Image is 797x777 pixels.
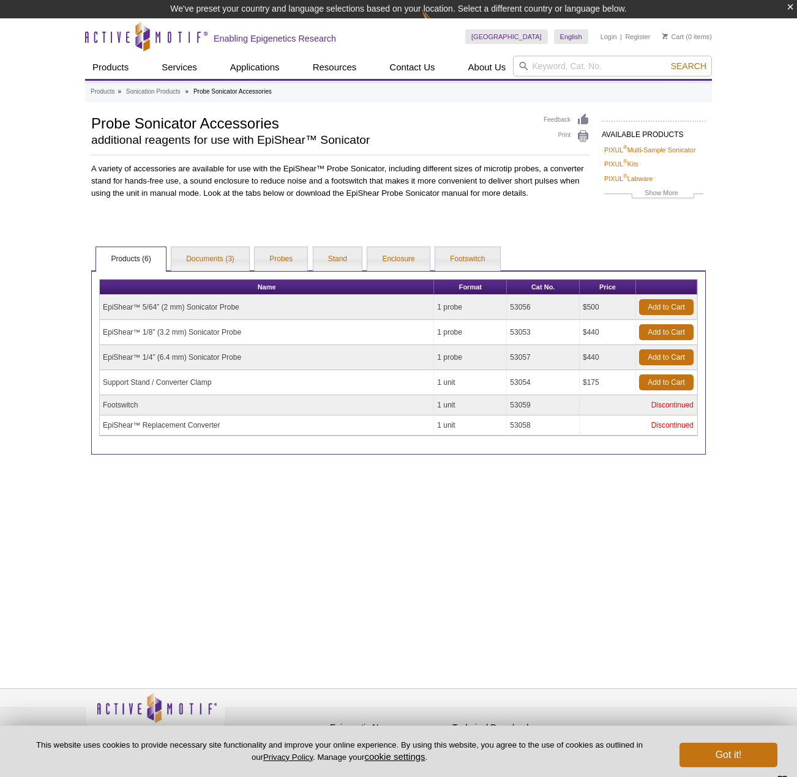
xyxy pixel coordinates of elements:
p: A variety of accessories are available for use with the EpiShear™ Probe Sonicator, including diff... [91,163,589,199]
img: Active Motif, [85,689,226,738]
a: Register [625,32,650,41]
a: Privacy Policy [232,721,280,739]
td: $175 [580,370,636,395]
img: Your Cart [662,33,668,39]
td: 1 unit [434,415,507,436]
a: Feedback [544,113,589,127]
a: Applications [223,56,287,79]
a: Enclosure [367,247,429,272]
a: Login [601,32,617,41]
td: $440 [580,345,636,370]
th: Format [434,280,507,295]
button: Search [667,61,710,72]
button: Got it! [679,743,777,767]
a: Products [91,86,114,97]
a: Cart [662,32,684,41]
a: Add to Cart [639,374,694,390]
li: (0 items) [662,29,712,44]
a: Resources [305,56,364,79]
a: Privacy Policy [263,753,313,762]
a: Products (6) [96,247,165,272]
td: 53058 [507,415,580,436]
a: PIXUL®Multi-Sample Sonicator [604,144,695,155]
a: PIXUL®Labware [604,173,653,184]
td: Footswitch [100,395,434,415]
h4: Epigenetic News [330,723,446,733]
button: cookie settings [364,751,425,762]
h2: additional reagents for use with EpiShear™ Sonicator [91,135,531,146]
th: Price [580,280,636,295]
th: Cat No. [507,280,580,295]
a: English [554,29,588,44]
a: Add to Cart [639,299,694,315]
a: [GEOGRAPHIC_DATA] [465,29,548,44]
td: EpiShear™ 1/8” (3.2 mm) Sonicator Probe [100,320,434,345]
a: About Us [461,56,514,79]
td: Support Stand / Converter Clamp [100,370,434,395]
a: PIXUL®Kits [604,158,638,169]
td: 53056 [507,295,580,320]
td: 1 probe [434,295,507,320]
td: 53053 [507,320,580,345]
td: $440 [580,320,636,345]
a: Products [85,56,136,79]
a: Show More [604,187,703,201]
td: 1 probe [434,345,507,370]
h1: Probe Sonicator Accessories [91,113,531,132]
a: Stand [313,247,362,272]
td: EpiShear™ 5/64” (2 mm) Sonicator Probe [100,295,434,320]
td: 53054 [507,370,580,395]
a: Documents (3) [171,247,249,272]
li: » [118,88,121,95]
td: 53059 [507,395,580,415]
li: | [620,29,622,44]
li: Probe Sonicator Accessories [193,88,272,95]
td: 1 unit [434,395,507,415]
a: Services [154,56,204,79]
img: Change Here [422,9,454,38]
table: Click to Verify - This site chose Symantec SSL for secure e-commerce and confidential communicati... [575,710,667,737]
td: Discontinued [580,395,697,415]
td: EpiShear™ 1/4” (6.4 mm) Sonicator Probe [100,345,434,370]
sup: ® [623,144,627,151]
td: Discontinued [580,415,697,436]
a: Contact Us [382,56,442,79]
h4: Technical Downloads [452,723,569,733]
h2: AVAILABLE PRODUCTS [602,121,706,143]
td: EpiShear™ Replacement Converter [100,415,434,436]
a: Probes [255,247,307,272]
li: » [185,88,189,95]
a: Footswitch [435,247,500,272]
a: Add to Cart [639,349,694,365]
td: $500 [580,295,636,320]
p: This website uses cookies to provide necessary site functionality and improve your online experie... [20,740,659,763]
td: 1 unit [434,370,507,395]
span: Search [671,61,706,71]
th: Name [100,280,434,295]
td: 53057 [507,345,580,370]
a: Print [544,130,589,143]
a: Add to Cart [639,324,694,340]
td: 1 probe [434,320,507,345]
input: Keyword, Cat. No. [513,56,712,76]
sup: ® [623,159,627,165]
h2: Enabling Epigenetics Research [214,33,336,44]
sup: ® [623,173,627,179]
a: Sonication Products [126,86,181,97]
